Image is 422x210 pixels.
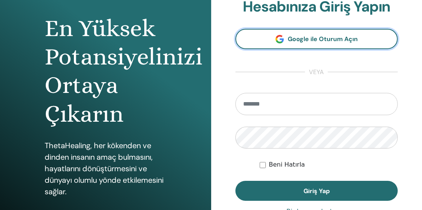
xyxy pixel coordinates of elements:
button: Giriş Yap [235,181,398,201]
font: Beni Hatırla [269,161,305,168]
font: Google ile Oturum Açın [288,35,358,43]
div: Beni süresiz olarak veya manuel olarak çıkış yapana kadar kimlik doğrulamalı tut [260,160,398,169]
a: Google ile Oturum Açın [235,29,398,49]
font: veya [309,68,324,76]
font: Giriş Yap [304,187,330,195]
font: En Yüksek Potansiyelinizi Ortaya Çıkarın [45,15,202,127]
font: ThetaHealing, her kökenden ve dinden insanın amaç bulmasını, hayatlarını dönüştürmesini ve dünyay... [45,141,163,197]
